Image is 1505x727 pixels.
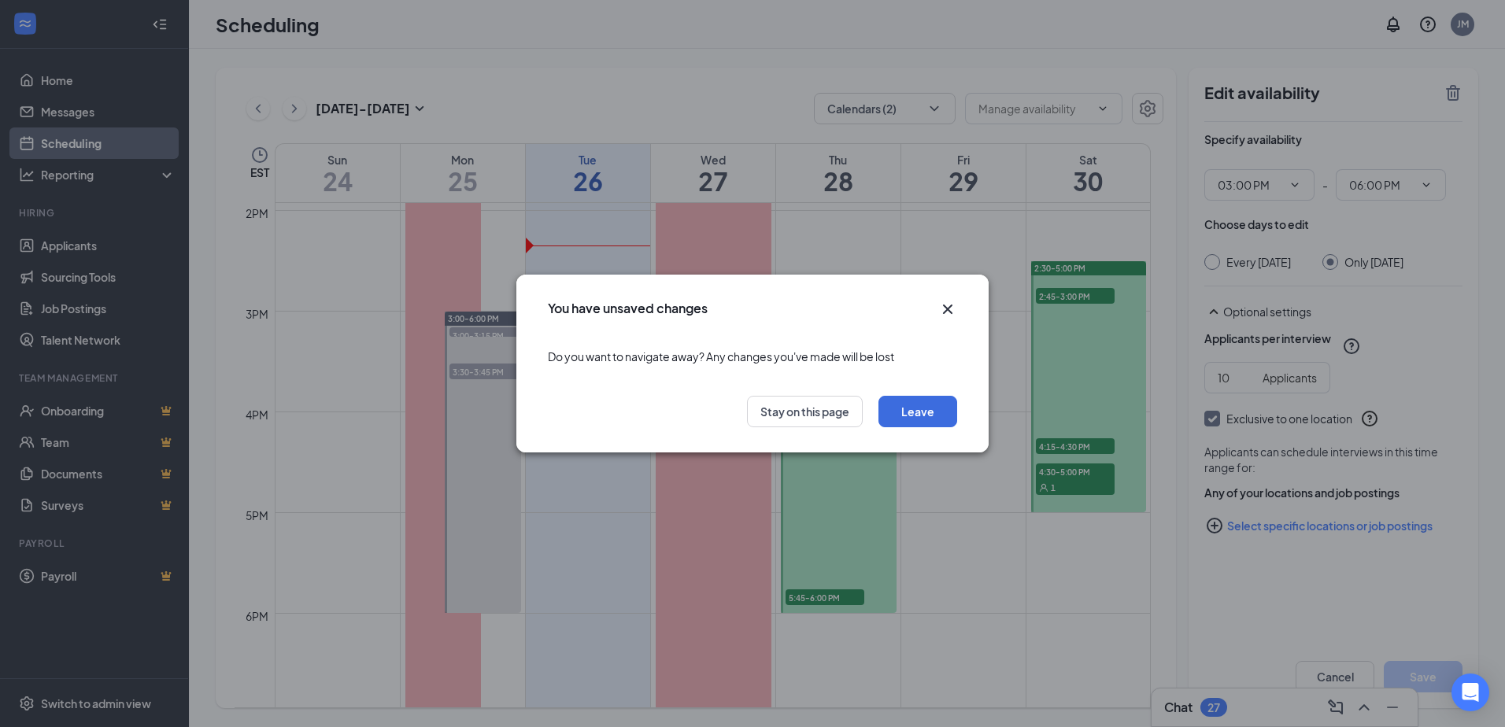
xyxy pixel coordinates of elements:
svg: Cross [938,300,957,319]
button: Close [938,300,957,319]
button: Stay on this page [747,396,863,427]
h3: You have unsaved changes [548,300,708,317]
div: Open Intercom Messenger [1451,673,1489,711]
button: Leave [878,396,957,427]
div: Do you want to navigate away? Any changes you've made will be lost [548,333,957,380]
